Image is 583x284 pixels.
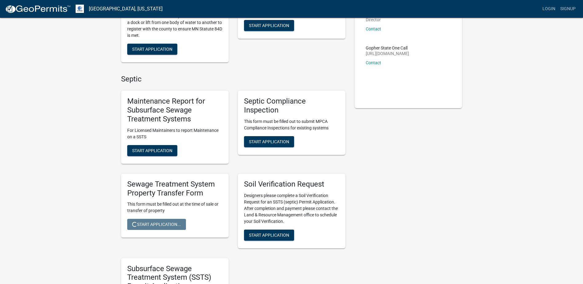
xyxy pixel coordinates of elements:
span: Start Application [132,46,172,51]
span: Start Application [249,139,289,144]
h5: Sewage Treatment System Property Transfer Form [127,180,223,198]
h5: Soil Verification Request [244,180,339,189]
p: [URL][DOMAIN_NAME] [366,51,409,56]
a: [GEOGRAPHIC_DATA], [US_STATE] [89,4,163,14]
p: This form must be filled out at the time of sale or transfer of property [127,201,223,214]
span: Start Application [249,232,289,237]
p: This form must be filled out to submit MPCA Compliance Inspections for existing systems [244,118,339,131]
a: Contact [366,60,381,65]
p: Director [366,18,399,22]
p: For Licensed Maintainers to report Maintenance on a SSTS [127,127,223,140]
h4: Septic [121,75,345,84]
button: Start Application [127,44,177,55]
span: Start Application... [132,222,181,227]
button: Start Application... [127,219,186,230]
img: Otter Tail County, Minnesota [76,5,84,13]
p: Gopher State One Call [366,46,409,50]
a: Signup [558,3,578,15]
h5: Maintenance Report for Subsurface Sewage Treatment Systems [127,97,223,123]
h5: Septic Compliance Inspection [244,97,339,115]
p: Designers please complete a Soil Verification Request for an SSTS (septic) Permit Application. Af... [244,192,339,225]
span: Start Application [249,23,289,28]
a: Login [540,3,558,15]
button: Start Application [244,136,294,147]
button: Start Application [127,145,177,156]
a: Contact [366,26,381,31]
span: Start Application [132,148,172,153]
button: Start Application [244,20,294,31]
button: Start Application [244,230,294,241]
